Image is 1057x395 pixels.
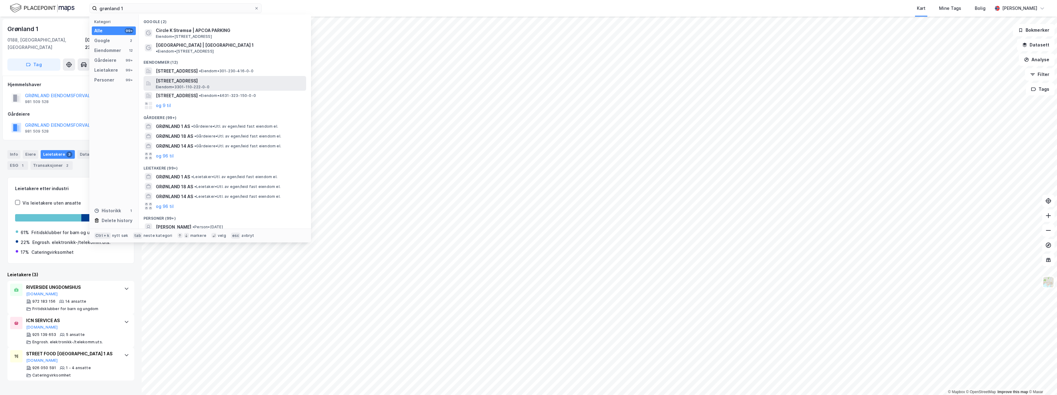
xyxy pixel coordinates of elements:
span: Eiendom • [STREET_ADDRESS] [156,49,214,54]
div: 99+ [125,28,133,33]
span: GRØNLAND 14 AS [156,193,193,200]
span: GRØNLAND 14 AS [156,142,193,150]
div: Eiendommer (12) [139,55,311,66]
a: Mapbox [948,390,965,394]
div: Fritidsklubber for barn og ungdom [32,306,99,311]
div: Cateringvirksomhet [31,249,74,256]
div: nytt søk [112,233,128,238]
span: Gårdeiere • Utl. av egen/leid fast eiendom el. [194,144,281,149]
div: Cateringvirksomhet [32,373,71,378]
div: markere [190,233,206,238]
div: neste kategori [144,233,172,238]
a: Improve this map [998,390,1028,394]
div: 12 [128,48,133,53]
button: [DOMAIN_NAME] [26,292,58,297]
div: ESG [7,161,28,170]
div: 99+ [125,68,133,73]
div: 61% [21,229,29,236]
span: GRØNLAND 1 AS [156,123,190,130]
div: ICN SERVICE AS [26,317,118,324]
div: 1 [128,208,133,213]
div: 2 [64,162,70,169]
div: Engrosh. elektronikk-/telekomm.uts. [32,239,111,246]
span: GRØNLAND 18 AS [156,183,193,190]
div: Google [94,37,110,44]
span: • [191,124,193,129]
div: velg [218,233,226,238]
span: • [194,134,196,138]
span: Eiendom • 301-230-416-0-0 [199,69,253,74]
div: 1 - 4 ansatte [66,365,91,370]
div: RIVERSIDE UNGDOMSHUS [26,284,118,291]
div: Kontrollprogram for chat [1026,365,1057,395]
button: Tag [7,58,60,71]
span: • [199,69,201,73]
div: Transaksjoner [30,161,73,170]
div: 1 [19,162,26,169]
div: Personer [94,76,114,84]
span: [STREET_ADDRESS] [156,77,304,85]
a: OpenStreetMap [966,390,996,394]
div: 17% [21,249,29,256]
button: Filter [1025,68,1055,81]
div: 99+ [125,58,133,63]
span: • [194,144,196,148]
span: Gårdeiere • Utl. av egen/leid fast eiendom el. [194,134,281,139]
div: Leietakere (3) [7,271,134,278]
div: 981 509 528 [25,129,49,134]
span: Gårdeiere • Utl. av egen/leid fast eiendom el. [191,124,278,129]
span: Eiendom • 4631-323-150-0-0 [199,93,256,98]
span: GRØNLAND 1 AS [156,173,190,181]
div: Hjemmelshaver [8,81,134,88]
div: Delete history [102,217,132,224]
span: Circle K Strømsø | APCOA PARKING [156,27,304,34]
div: 3 [66,151,72,158]
div: Kategori [94,19,136,24]
div: [PERSON_NAME] [1002,5,1037,12]
div: 0188, [GEOGRAPHIC_DATA], [GEOGRAPHIC_DATA] [7,36,85,51]
div: Eiendommer [94,47,121,54]
span: • [194,194,196,199]
button: Datasett [1017,39,1055,51]
button: Analyse [1019,54,1055,66]
div: 926 050 591 [32,365,56,370]
span: Person • [DATE] [192,225,223,229]
div: Info [7,150,20,159]
div: 22% [21,239,30,246]
div: Bolig [975,5,986,12]
span: [STREET_ADDRESS] [156,92,198,99]
div: avbryt [241,233,254,238]
button: Bokmerker [1013,24,1055,36]
div: 5 ansatte [66,332,85,337]
iframe: Chat Widget [1026,365,1057,395]
div: tab [133,233,142,239]
img: logo.f888ab2527a4732fd821a326f86c7f29.svg [10,3,75,14]
div: Eiere [23,150,38,159]
span: Leietaker • Utl. av egen/leid fast eiendom el. [194,184,281,189]
button: og 9 til [156,102,171,109]
div: Ctrl + k [94,233,111,239]
div: Leietakere [94,66,118,74]
div: Fritidsklubber for barn og ungdom [31,229,105,236]
div: Personer (99+) [139,211,311,222]
div: Leietakere [41,150,75,159]
div: Leietakere etter industri [15,185,127,192]
div: Engrosh. elektronikk-/telekomm.uts. [32,340,103,345]
button: og 96 til [156,202,174,210]
span: GRØNLAND 18 AS [156,133,193,140]
span: Eiendom • 3301-110-222-0-0 [156,85,209,90]
div: Gårdeiere [94,57,116,64]
div: Gårdeiere [8,110,134,118]
button: [DOMAIN_NAME] [26,358,58,363]
div: Alle [94,27,103,34]
div: 2 [128,38,133,43]
div: [GEOGRAPHIC_DATA], 230/416 [85,36,134,51]
span: • [194,184,196,189]
div: Kart [917,5,925,12]
div: STREET FOOD [GEOGRAPHIC_DATA] 1 AS [26,350,118,357]
div: Vis leietakere uten ansatte [22,199,81,207]
span: • [191,174,193,179]
div: Datasett [77,150,100,159]
div: 925 139 653 [32,332,56,337]
span: • [192,225,194,229]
